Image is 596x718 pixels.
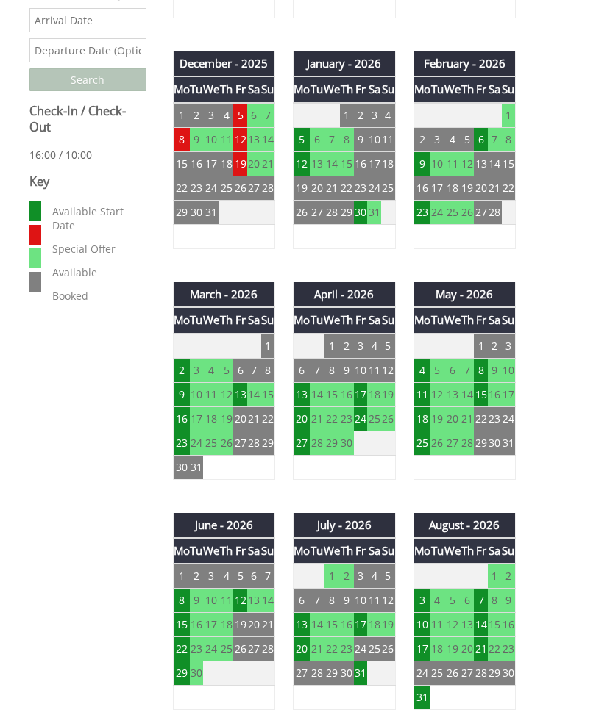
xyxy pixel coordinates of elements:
[340,334,354,359] td: 2
[474,538,488,564] th: Fr
[461,538,475,564] th: Th
[219,307,233,333] th: Th
[381,358,395,382] td: 12
[261,589,275,613] td: 14
[294,307,311,333] th: Mo
[488,334,502,359] td: 2
[340,200,354,224] td: 29
[414,76,430,102] th: Mo
[430,151,444,176] td: 10
[294,538,311,564] th: Mo
[49,262,143,282] dd: Available
[414,382,430,406] td: 11
[233,538,247,564] th: Fr
[488,127,502,151] td: 7
[430,538,444,564] th: Tu
[502,334,516,359] td: 3
[203,564,219,589] td: 3
[190,431,204,455] td: 24
[340,358,354,382] td: 9
[354,127,368,151] td: 9
[502,382,516,406] td: 17
[474,127,488,151] td: 6
[190,564,204,589] td: 2
[190,76,204,102] th: Tu
[340,431,354,455] td: 30
[340,589,354,613] td: 9
[173,51,275,76] th: December - 2025
[219,103,233,128] td: 4
[381,538,395,564] th: Su
[190,200,204,224] td: 30
[203,307,219,333] th: We
[29,8,146,32] input: Arrival Date
[474,431,488,455] td: 29
[261,127,275,151] td: 14
[173,406,190,431] td: 16
[324,382,340,406] td: 15
[173,127,190,151] td: 8
[354,151,368,176] td: 16
[367,307,381,333] th: Sa
[367,564,381,589] td: 4
[502,358,516,382] td: 10
[219,538,233,564] th: Th
[324,151,340,176] td: 14
[261,406,275,431] td: 22
[488,358,502,382] td: 9
[203,200,219,224] td: 31
[190,406,204,431] td: 17
[310,76,324,102] th: Tu
[190,358,204,382] td: 3
[203,431,219,455] td: 25
[190,307,204,333] th: Tu
[488,176,502,200] td: 21
[354,200,368,224] td: 30
[354,589,368,613] td: 10
[354,564,368,589] td: 3
[367,151,381,176] td: 17
[444,431,461,455] td: 27
[488,151,502,176] td: 14
[294,127,311,151] td: 5
[294,406,311,431] td: 20
[310,589,324,613] td: 7
[247,103,261,128] td: 6
[310,307,324,333] th: Tu
[488,307,502,333] th: Sa
[190,382,204,406] td: 10
[203,76,219,102] th: We
[173,151,190,176] td: 15
[190,589,204,613] td: 9
[381,103,395,128] td: 4
[430,358,444,382] td: 5
[219,431,233,455] td: 26
[340,127,354,151] td: 8
[219,406,233,431] td: 19
[247,538,261,564] th: Sa
[367,176,381,200] td: 24
[340,76,354,102] th: Th
[502,151,516,176] td: 15
[444,538,461,564] th: We
[219,151,233,176] td: 18
[488,382,502,406] td: 16
[488,589,502,613] td: 8
[324,200,340,224] td: 28
[324,538,340,564] th: We
[233,103,247,128] td: 5
[367,382,381,406] td: 18
[219,358,233,382] td: 5
[190,455,204,479] td: 31
[354,76,368,102] th: Fr
[367,127,381,151] td: 10
[324,406,340,431] td: 22
[173,613,190,637] td: 15
[261,564,275,589] td: 7
[247,358,261,382] td: 7
[324,307,340,333] th: We
[444,151,461,176] td: 11
[474,151,488,176] td: 13
[430,382,444,406] td: 12
[233,127,247,151] td: 12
